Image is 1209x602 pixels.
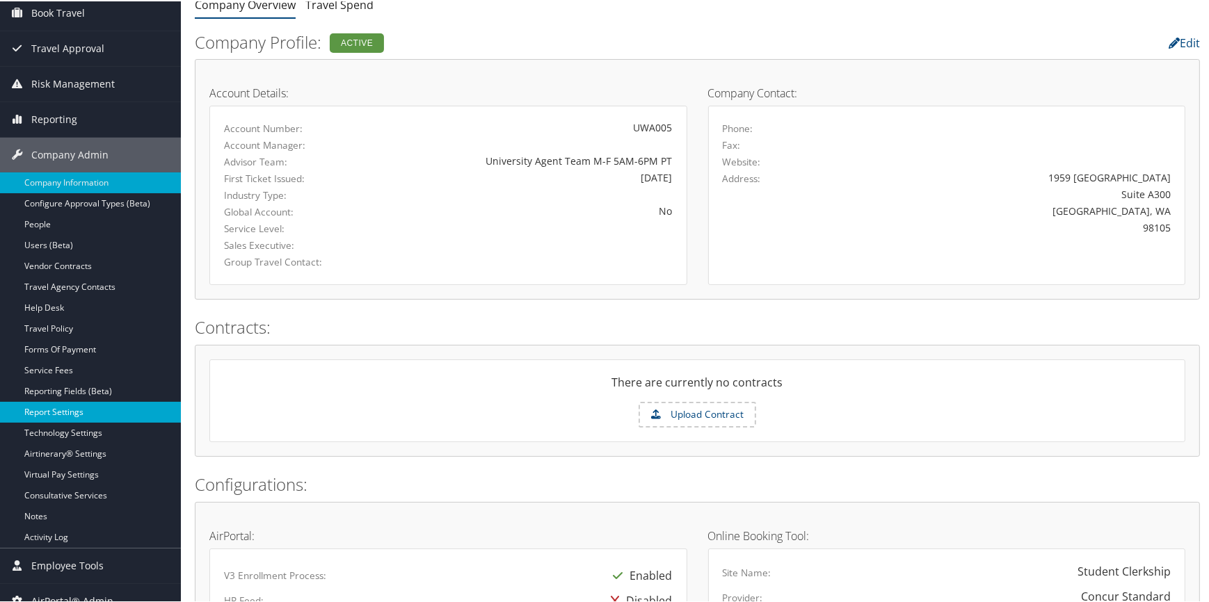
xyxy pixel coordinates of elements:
a: Edit [1169,34,1200,49]
div: University Agent Team M-F 5AM-6PM PT [381,152,673,167]
label: Address: [723,170,761,184]
label: Upload Contract [640,402,755,425]
span: Travel Approval [31,30,104,65]
div: 1959 [GEOGRAPHIC_DATA] [840,169,1171,184]
span: Risk Management [31,65,115,100]
label: Account Manager: [224,137,360,151]
div: No [381,202,673,217]
div: Active [330,32,384,51]
span: Reporting [31,101,77,136]
label: Industry Type: [224,187,360,201]
div: Enabled [607,562,673,587]
label: Advisor Team: [224,154,360,168]
h4: Company Contact: [708,86,1186,97]
label: Site Name: [723,564,771,578]
label: Fax: [723,137,741,151]
span: Company Admin [31,136,109,171]
div: 98105 [840,219,1171,234]
label: Sales Executive: [224,237,360,251]
div: There are currently no contracts [210,373,1185,400]
label: Group Travel Contact: [224,254,360,268]
div: Suite A300 [840,186,1171,200]
label: V3 Enrollment Process: [224,567,326,581]
label: Global Account: [224,204,360,218]
h4: Online Booking Tool: [708,529,1186,540]
label: Service Level: [224,220,360,234]
div: Student Clerkship [1078,562,1171,578]
label: First Ticket Issued: [224,170,360,184]
h2: Company Profile: [195,29,858,53]
label: Website: [723,154,761,168]
h2: Configurations: [195,471,1200,495]
div: [GEOGRAPHIC_DATA], WA [840,202,1171,217]
span: Employee Tools [31,547,104,582]
div: [DATE] [381,169,673,184]
label: Account Number: [224,120,360,134]
h4: AirPortal: [209,529,687,540]
div: UWA005 [381,119,673,133]
h2: Contracts: [195,314,1200,338]
h4: Account Details: [209,86,687,97]
label: Phone: [723,120,753,134]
